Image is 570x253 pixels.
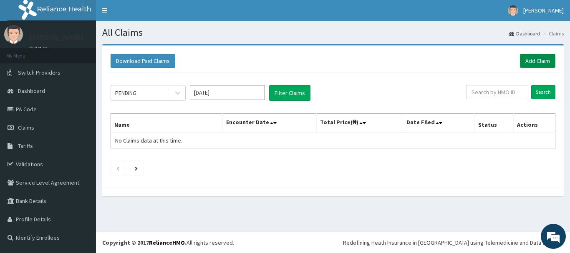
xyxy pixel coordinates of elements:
[531,85,555,99] input: Search
[102,239,187,246] strong: Copyright © 2017 .
[541,30,564,37] li: Claims
[269,85,310,101] button: Filter Claims
[18,142,33,150] span: Tariffs
[115,137,182,144] span: No Claims data at this time.
[475,114,514,133] th: Status
[190,85,265,100] input: Select Month and Year
[523,7,564,14] span: [PERSON_NAME]
[520,54,555,68] a: Add Claim
[223,114,316,133] th: Encounter Date
[4,25,23,44] img: User Image
[18,124,34,131] span: Claims
[316,114,403,133] th: Total Price(₦)
[343,238,564,247] div: Redefining Heath Insurance in [GEOGRAPHIC_DATA] using Telemedicine and Data Science!
[18,69,61,76] span: Switch Providers
[508,5,518,16] img: User Image
[96,232,570,253] footer: All rights reserved.
[18,87,45,95] span: Dashboard
[403,114,475,133] th: Date Filed
[513,114,555,133] th: Actions
[115,89,136,97] div: PENDING
[111,114,223,133] th: Name
[111,54,175,68] button: Download Paid Claims
[29,45,49,51] a: Online
[29,34,84,41] p: [PERSON_NAME]
[102,27,564,38] h1: All Claims
[135,164,138,172] a: Next page
[149,239,185,246] a: RelianceHMO
[509,30,540,37] a: Dashboard
[116,164,120,172] a: Previous page
[466,85,528,99] input: Search by HMO ID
